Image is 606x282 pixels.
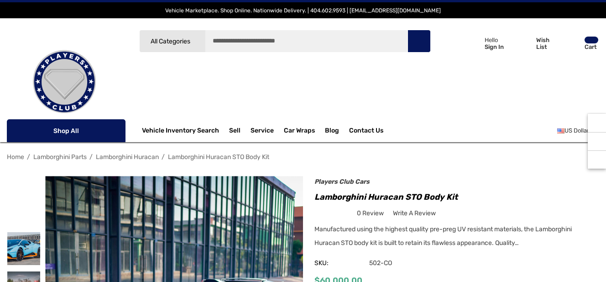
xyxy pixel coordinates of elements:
[557,122,599,140] a: USD
[284,122,325,140] a: Car Wraps
[485,37,504,43] p: Hello
[314,257,360,270] span: SKU:
[561,27,599,63] a: Cart with 0 items
[139,30,205,53] a: All Categories Icon Arrow Down Icon Arrow Up
[407,30,430,53] button: Search
[229,127,240,137] span: Sell
[586,152,599,161] a: Next
[572,152,585,161] a: Previous
[192,38,199,45] svg: Icon Arrow Down
[165,7,441,14] span: Vehicle Marketplace. Shop Online. Nationwide Delivery. | 404.602.9593 | [EMAIL_ADDRESS][DOMAIN_NAME]
[393,209,436,218] span: Write a Review
[393,208,436,219] a: Write a Review
[456,27,508,59] a: Sign in
[314,190,588,204] h1: Lamborghini Huracan STO Body Kit
[109,128,115,134] svg: Icon Arrow Down
[513,27,561,59] a: Wish List Wish List
[585,43,598,50] p: Cart
[33,153,87,161] a: Lamborghini Parts
[536,37,560,50] p: Wish List
[357,208,384,219] span: 0 review
[588,155,606,164] svg: Top
[565,37,579,50] svg: Review Your Cart
[314,225,572,247] span: Manufactured using the highest quality pre-preg UV resistant materials, the Lamborghini Huracan S...
[7,153,24,161] a: Home
[360,257,392,270] span: 502-CO
[467,37,480,49] svg: Icon User Account
[284,127,315,137] span: Car Wraps
[142,127,219,137] a: Vehicle Inventory Search
[7,119,125,142] p: Shop All
[517,37,531,50] svg: Wish List
[592,118,601,128] svg: Recently Viewed
[7,149,599,165] nav: Breadcrumb
[251,127,274,137] a: Service
[325,127,339,137] a: Blog
[592,137,601,146] svg: Social Media
[5,230,42,267] img: Lamborghini Huracan STO Body Kit
[17,126,31,136] svg: Icon Line
[19,36,110,128] img: Players Club | Cars For Sale
[96,153,159,161] a: Lamborghini Huracan
[485,43,504,50] p: Sign In
[168,153,269,161] a: Lamborghini Huracan STO Body Kit
[229,122,251,140] a: Sell
[314,178,370,186] a: Players Club Cars
[349,127,383,137] a: Contact Us
[151,37,190,45] span: All Categories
